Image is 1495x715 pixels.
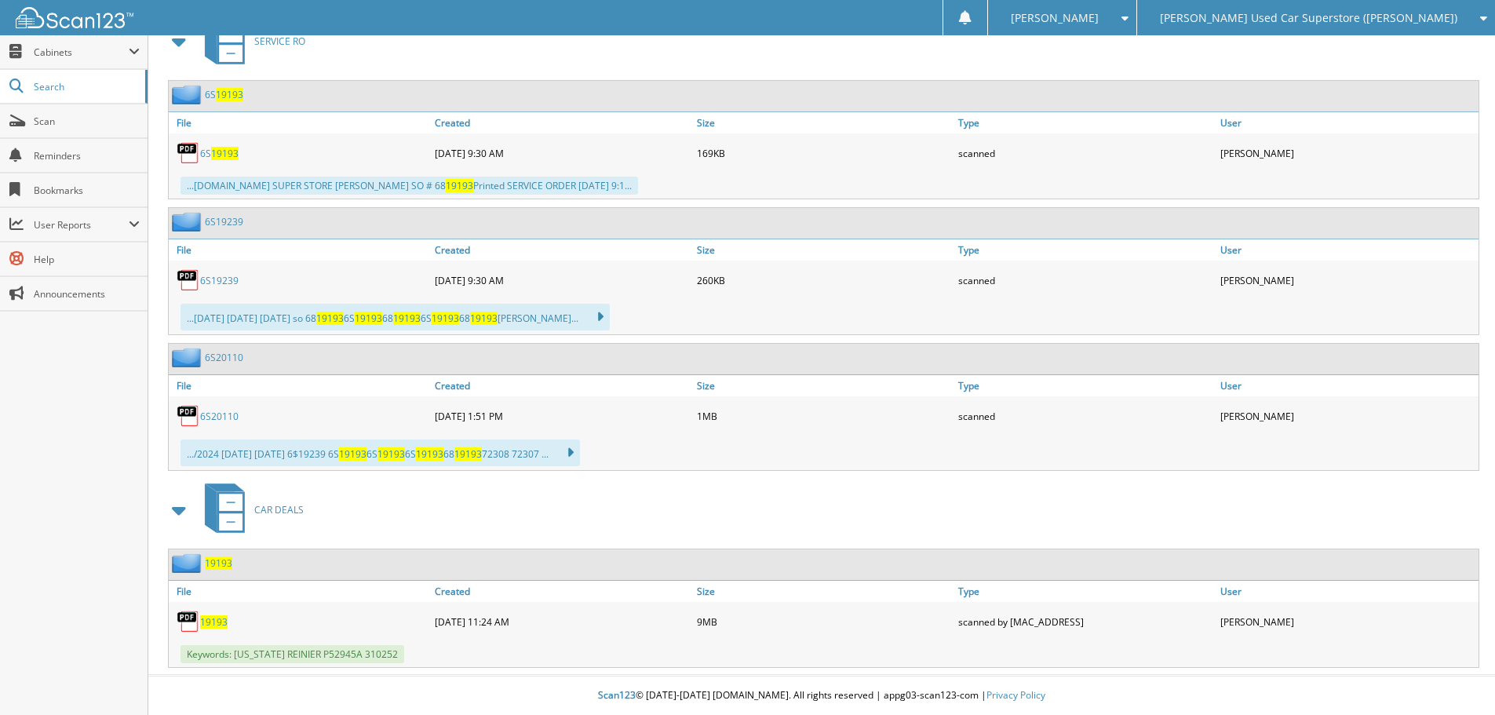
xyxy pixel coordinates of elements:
span: SERVICE RO [254,35,305,48]
a: 6S20110 [205,351,243,364]
img: PDF.png [177,141,200,165]
div: [DATE] 9:30 AM [431,264,693,296]
span: 19193 [211,147,239,160]
a: 6S19239 [205,215,243,228]
span: CAR DEALS [254,503,304,516]
div: [PERSON_NAME] [1216,606,1479,637]
span: 19193 [432,312,459,325]
span: Keywords: [US_STATE] REINIER P52945A 310252 [180,645,404,663]
a: Type [954,375,1216,396]
img: PDF.png [177,404,200,428]
a: Created [431,581,693,602]
a: 6S20110 [200,410,239,423]
span: 19193 [339,447,366,461]
span: Bookmarks [34,184,140,197]
div: [DATE] 1:51 PM [431,400,693,432]
a: Size [693,239,955,261]
div: .../2024 [DATE] [DATE] 6$19239 6S 6S 6S 68 72308 72307 ... [180,440,580,466]
span: 19193 [216,88,243,101]
img: folder2.png [172,85,205,104]
a: SERVICE RO [195,10,305,72]
span: 19193 [446,179,473,192]
a: Size [693,375,955,396]
div: 9MB [693,606,955,637]
a: User [1216,375,1479,396]
a: Created [431,239,693,261]
div: [PERSON_NAME] [1216,137,1479,169]
img: PDF.png [177,610,200,633]
div: © [DATE]-[DATE] [DOMAIN_NAME]. All rights reserved | appg03-scan123-com | [148,677,1495,715]
div: 260KB [693,264,955,296]
div: scanned by [MAC_ADDRESS] [954,606,1216,637]
a: 19193 [205,556,232,570]
a: Created [431,375,693,396]
div: ...[DATE] [DATE] [DATE] so 68 6S 68 6S 68 [PERSON_NAME]... [180,304,610,330]
a: 6S19239 [200,274,239,287]
a: File [169,112,431,133]
span: Help [34,253,140,266]
span: 19193 [416,447,443,461]
a: 6S19193 [205,88,243,101]
a: Type [954,581,1216,602]
img: PDF.png [177,268,200,292]
span: User Reports [34,218,129,232]
div: [PERSON_NAME] [1216,264,1479,296]
div: [PERSON_NAME] [1216,400,1479,432]
a: File [169,239,431,261]
div: scanned [954,137,1216,169]
div: scanned [954,400,1216,432]
span: Announcements [34,287,140,301]
iframe: Chat Widget [1417,640,1495,715]
a: Type [954,239,1216,261]
span: 19193 [470,312,498,325]
div: ...[DOMAIN_NAME] SUPER STORE [PERSON_NAME] SO # 68 Printed SERVICE ORDER [DATE] 9:1... [180,177,638,195]
span: [PERSON_NAME] [1011,13,1099,23]
a: Type [954,112,1216,133]
a: User [1216,239,1479,261]
span: 19193 [454,447,482,461]
a: Size [693,581,955,602]
a: CAR DEALS [195,479,304,541]
div: [DATE] 11:24 AM [431,606,693,637]
span: 19193 [377,447,405,461]
a: Size [693,112,955,133]
div: 1MB [693,400,955,432]
img: scan123-logo-white.svg [16,7,133,28]
div: [DATE] 9:30 AM [431,137,693,169]
img: folder2.png [172,553,205,573]
span: 19193 [355,312,382,325]
a: User [1216,581,1479,602]
div: scanned [954,264,1216,296]
a: 6S19193 [200,147,239,160]
span: Reminders [34,149,140,162]
span: Scan [34,115,140,128]
a: Privacy Policy [986,688,1045,702]
span: 19193 [316,312,344,325]
a: File [169,581,431,602]
a: Created [431,112,693,133]
a: 19193 [200,615,228,629]
a: User [1216,112,1479,133]
img: folder2.png [172,348,205,367]
span: 19193 [393,312,421,325]
span: [PERSON_NAME] Used Car Superstore ([PERSON_NAME]) [1160,13,1457,23]
span: Cabinets [34,46,129,59]
span: Search [34,80,137,93]
span: Scan123 [598,688,636,702]
img: folder2.png [172,212,205,232]
a: File [169,375,431,396]
div: 169KB [693,137,955,169]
